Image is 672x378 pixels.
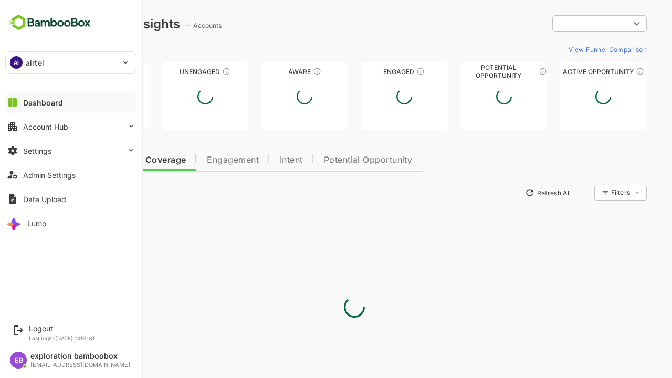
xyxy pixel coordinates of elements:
div: Settings [23,146,51,155]
span: Intent [243,156,266,164]
div: Aware [224,68,311,76]
div: EB [10,352,27,369]
div: AIairtel [6,52,136,73]
div: Filters [574,188,593,196]
p: Last login: [DATE] 11:19 IST [29,335,96,341]
button: Dashboard [5,92,136,113]
div: Engaged [324,68,411,76]
div: Filters [573,183,610,202]
button: Account Hub [5,116,136,137]
div: Unengaged [125,68,212,76]
div: These accounts are MQAs and can be passed on to Inside Sales [502,67,510,76]
button: Data Upload [5,188,136,209]
div: These accounts have not shown enough engagement and need nurturing [185,67,194,76]
div: Unreached [25,68,112,76]
div: Active Opportunity [523,68,610,76]
div: exploration bamboobox [30,352,130,361]
div: Dashboard Insights [25,16,143,31]
div: These accounts have not been engaged with for a defined time period [86,67,94,76]
span: Data Quality and Coverage [36,156,149,164]
span: Engagement [170,156,222,164]
img: BambooboxFullLogoMark.5f36c76dfaba33ec1ec1367b70bb1252.svg [5,13,94,33]
div: Logout [29,324,96,333]
div: These accounts are warm, further nurturing would qualify them to MQAs [380,67,388,76]
button: New Insights [25,183,102,202]
div: These accounts have open opportunities which might be at any of the Sales Stages [599,67,607,76]
div: Potential Opportunity [424,68,511,76]
div: These accounts have just entered the buying cycle and need further nurturing [276,67,285,76]
div: AI [10,56,23,69]
div: ​ [516,14,610,33]
span: Potential Opportunity [287,156,376,164]
div: Admin Settings [23,171,76,180]
button: Admin Settings [5,164,136,185]
button: Lumo [5,213,136,234]
div: Account Hub [23,122,68,131]
div: Dashboard [23,98,63,107]
button: Refresh All [484,184,539,201]
ag: -- Accounts [149,22,188,29]
p: airtel [26,57,44,68]
div: Data Upload [23,195,66,204]
div: Lumo [27,219,46,228]
div: [EMAIL_ADDRESS][DOMAIN_NAME] [30,362,130,369]
button: Settings [5,140,136,161]
button: View Funnel Comparison [528,41,610,58]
